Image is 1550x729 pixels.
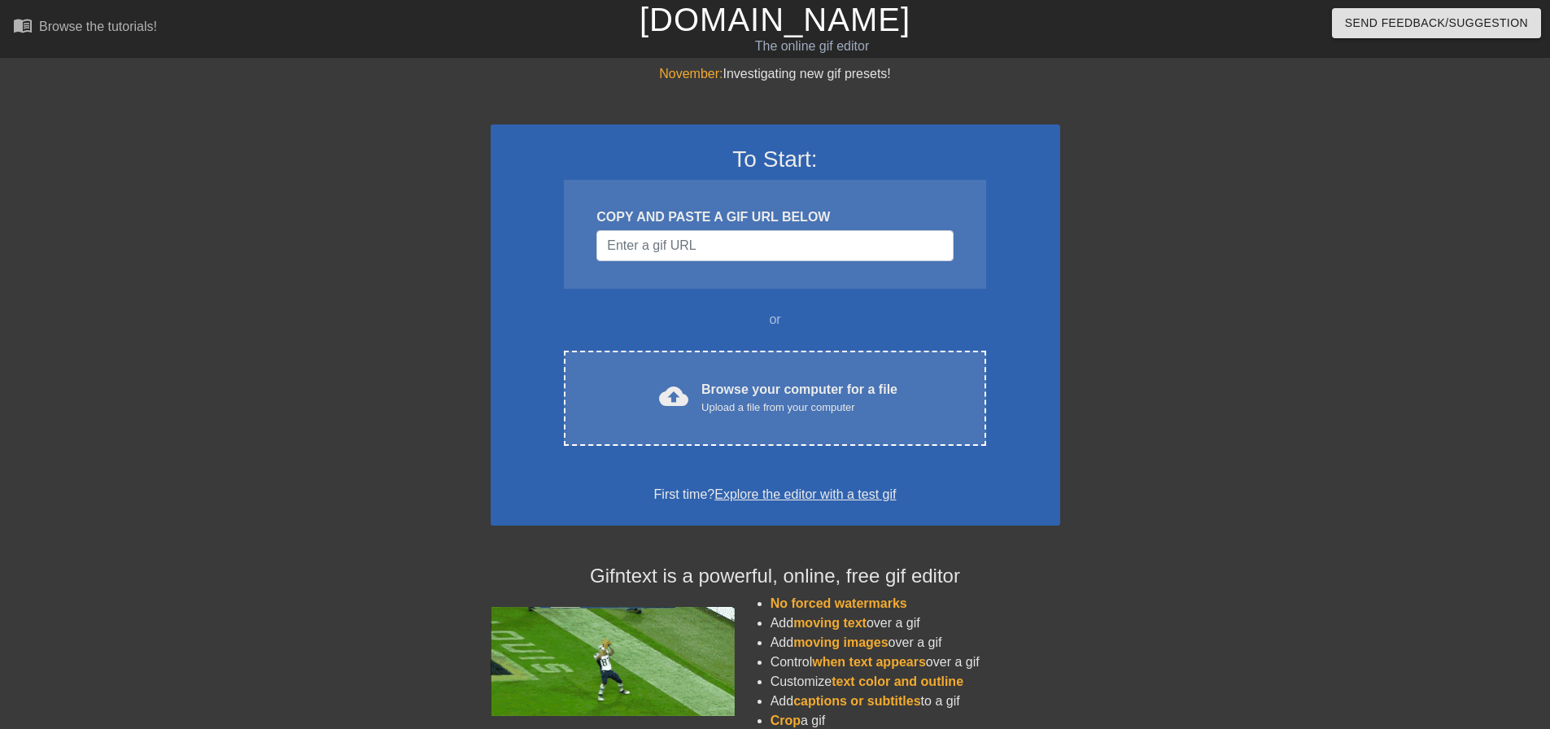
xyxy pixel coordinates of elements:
span: moving text [793,616,867,630]
a: Browse the tutorials! [13,15,157,41]
span: captions or subtitles [793,694,920,708]
div: COPY AND PASTE A GIF URL BELOW [596,207,953,227]
span: menu_book [13,15,33,35]
input: Username [596,230,953,261]
span: text color and outline [832,674,963,688]
h3: To Start: [512,146,1039,173]
div: Upload a file from your computer [701,399,897,416]
span: Crop [771,714,801,727]
li: Add over a gif [771,613,1060,633]
li: Add over a gif [771,633,1060,653]
div: Investigating new gif presets! [491,64,1060,84]
span: cloud_upload [659,382,688,411]
li: Customize [771,672,1060,692]
li: Add to a gif [771,692,1060,711]
span: Send Feedback/Suggestion [1345,13,1528,33]
div: or [533,310,1018,330]
span: when text appears [812,655,926,669]
button: Send Feedback/Suggestion [1332,8,1541,38]
img: football_small.gif [491,607,735,716]
div: Browse the tutorials! [39,20,157,33]
div: Browse your computer for a file [701,380,897,416]
span: No forced watermarks [771,596,907,610]
a: Explore the editor with a test gif [714,487,896,501]
li: Control over a gif [771,653,1060,672]
span: November: [659,67,723,81]
a: [DOMAIN_NAME] [640,2,910,37]
h4: Gifntext is a powerful, online, free gif editor [491,565,1060,588]
div: First time? [512,485,1039,504]
div: The online gif editor [525,37,1099,56]
span: moving images [793,635,888,649]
